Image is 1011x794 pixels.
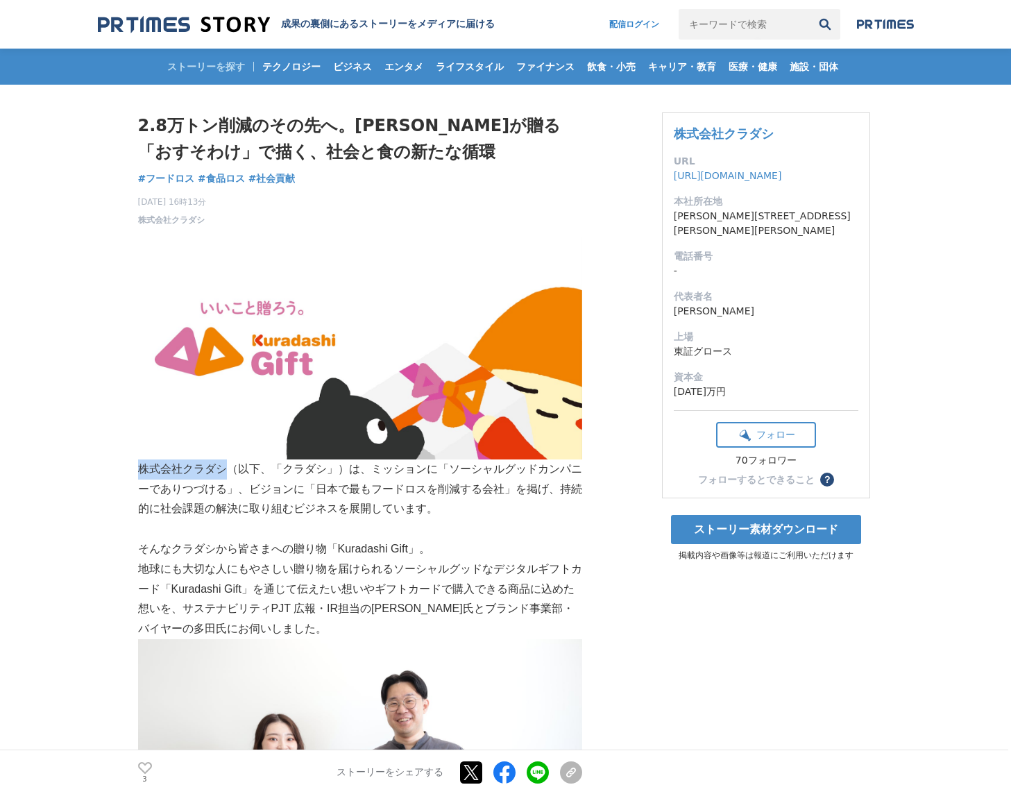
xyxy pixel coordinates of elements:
p: そんなクラダシから皆さまへの贈り物「Kuradashi Gift」。 [138,539,582,559]
img: thumbnail_ed168440-676f-11f0-b15e-6b3dcb662844.png [138,237,582,459]
h2: 成果の裏側にあるストーリーをメディアに届ける [281,18,495,31]
span: テクノロジー [257,60,326,73]
a: #フードロス [138,171,195,186]
span: キャリア・教育 [643,60,722,73]
h1: 2.8万トン削減のその先へ。[PERSON_NAME]が贈る「おすそわけ」で描く、社会と食の新たな循環 [138,112,582,166]
dt: 本社所在地 [674,194,858,209]
span: ビジネス [328,60,377,73]
p: 地球にも大切な人にもやさしい贈り物を届けられるソーシャルグッドなデジタルギフトカード「Kuradashi Gift」を通じて伝えたい想いやギフトカードで購入できる商品に込めた想いを、サステナビリ... [138,559,582,639]
a: 施設・団体 [784,49,844,85]
span: ライフスタイル [430,60,509,73]
dd: [PERSON_NAME] [674,304,858,319]
a: 配信ログイン [595,9,673,40]
p: 掲載内容や画像等は報道にご利用いただけます [662,550,870,561]
span: エンタメ [379,60,429,73]
dd: [DATE]万円 [674,385,858,399]
span: 施設・団体 [784,60,844,73]
a: #食品ロス [198,171,245,186]
span: #食品ロス [198,172,245,185]
dd: - [674,264,858,278]
dd: 東証グロース [674,344,858,359]
button: ？ [820,473,834,487]
p: 株式会社クラダシ（以下、「クラダシ」）は、ミッションに「ソーシャルグッドカンパニーでありつづける」、ビジョンに「日本で最もフードロスを削減する会社」を掲げ、持続的に社会課題の解決に取り組むビジネ... [138,459,582,519]
a: ライフスタイル [430,49,509,85]
button: フォロー [716,422,816,448]
a: 医療・健康 [723,49,783,85]
span: ファイナンス [511,60,580,73]
button: 検索 [810,9,840,40]
dt: URL [674,154,858,169]
a: テクノロジー [257,49,326,85]
dt: 電話番号 [674,249,858,264]
p: ストーリーをシェアする [337,766,443,779]
a: 飲食・小売 [581,49,641,85]
a: ビジネス [328,49,377,85]
div: フォローするとできること [698,475,815,484]
a: #社会貢献 [248,171,296,186]
img: prtimes [857,19,914,30]
span: #フードロス [138,172,195,185]
a: 株式会社クラダシ [138,214,205,226]
dd: [PERSON_NAME][STREET_ADDRESS][PERSON_NAME][PERSON_NAME] [674,209,858,238]
a: [URL][DOMAIN_NAME] [674,170,782,181]
span: [DATE] 16時13分 [138,196,207,208]
dt: 上場 [674,330,858,344]
img: 成果の裏側にあるストーリーをメディアに届ける [98,15,270,34]
input: キーワードで検索 [679,9,810,40]
p: 3 [138,775,152,782]
dt: 資本金 [674,370,858,385]
a: キャリア・教育 [643,49,722,85]
a: 株式会社クラダシ [674,126,774,141]
a: エンタメ [379,49,429,85]
dt: 代表者名 [674,289,858,304]
a: 成果の裏側にあるストーリーをメディアに届ける 成果の裏側にあるストーリーをメディアに届ける [98,15,495,34]
div: 70フォロワー [716,455,816,467]
span: #社会貢献 [248,172,296,185]
a: ストーリー素材ダウンロード [671,515,861,544]
span: 医療・健康 [723,60,783,73]
span: ？ [822,475,832,484]
a: ファイナンス [511,49,580,85]
span: 飲食・小売 [581,60,641,73]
